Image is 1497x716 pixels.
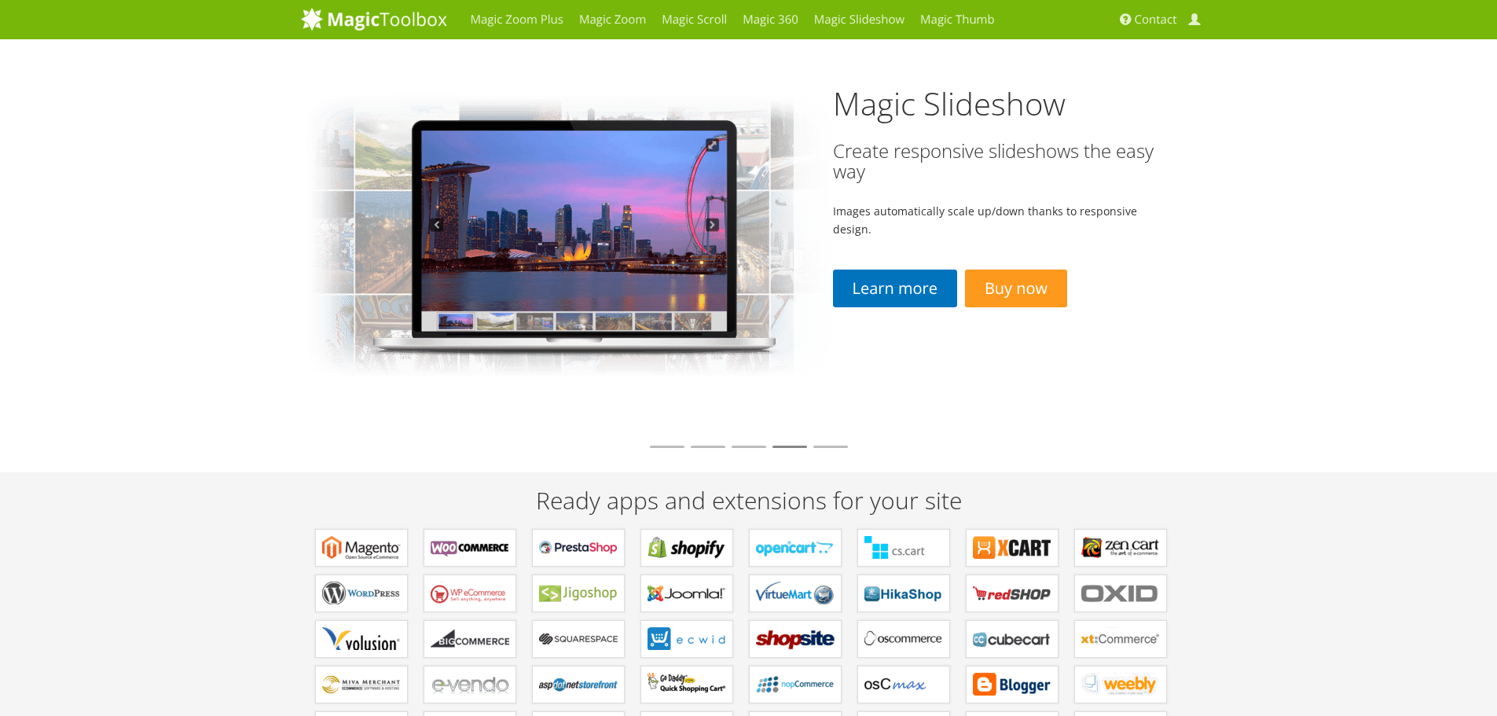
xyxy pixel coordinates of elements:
b: Add-ons for osCommerce [864,627,943,651]
a: Buy now [965,270,1067,308]
span: Contact [1135,12,1177,28]
a: Extensions for Squarespace [532,620,625,658]
a: Magic Slideshow [833,82,1066,125]
b: Extensions for Weebly [1081,673,1160,696]
b: Components for Joomla [648,582,726,605]
b: Components for VirtueMart [756,582,835,605]
a: Extensions for e-vendo [424,666,516,703]
a: Extensions for Weebly [1074,666,1167,703]
a: Plugins for Zen Cart [1074,529,1167,567]
a: Extensions for AspDotNetStorefront [532,666,625,703]
b: Plugins for WooCommerce [431,536,509,560]
b: Extensions for Squarespace [539,627,618,651]
b: Extensions for OXID [1081,582,1160,605]
b: Apps for Shopify [648,536,726,560]
img: magicslideshow-02.png [301,75,834,442]
b: Extensions for Magento [322,536,401,560]
b: Plugins for WP e-Commerce [431,582,509,605]
b: Modules for X-Cart [973,536,1051,560]
b: Extensions for e-vendo [431,673,509,696]
a: Add-ons for osCommerce [857,620,950,658]
a: Extensions for Blogger [966,666,1059,703]
p: Images automatically scale up/down thanks to responsive design. [833,202,1158,238]
a: Components for redSHOP [966,575,1059,612]
b: Plugins for Jigoshop [539,582,618,605]
a: Plugins for WooCommerce [424,529,516,567]
a: Extensions for OXID [1074,575,1167,612]
b: Extensions for xt:Commerce [1081,627,1160,651]
b: Plugins for WordPress [322,582,401,605]
a: Modules for PrestaShop [532,529,625,567]
a: Components for VirtueMart [749,575,842,612]
a: Extensions for Magento [315,529,408,567]
a: Extensions for nopCommerce [749,666,842,703]
b: Extensions for Blogger [973,673,1051,696]
b: Add-ons for osCMax [864,673,943,696]
a: Extensions for ECWID [640,620,733,658]
a: Extensions for ShopSite [749,620,842,658]
h2: Ready apps and extensions for your site [301,487,1197,513]
a: Learn more [833,270,957,308]
b: Modules for PrestaShop [539,536,618,560]
a: Apps for Shopify [640,529,733,567]
b: Extensions for AspDotNetStorefront [539,673,618,696]
b: Extensions for Miva Merchant [322,673,401,696]
a: Plugins for WP e-Commerce [424,575,516,612]
b: Extensions for ECWID [648,627,726,651]
b: Apps for Bigcommerce [431,627,509,651]
b: Plugins for Zen Cart [1081,536,1160,560]
a: Components for HikaShop [857,575,950,612]
b: Modules for OpenCart [756,536,835,560]
a: Add-ons for osCMax [857,666,950,703]
a: Add-ons for CS-Cart [857,529,950,567]
a: Apps for Bigcommerce [424,620,516,658]
a: Extensions for Volusion [315,620,408,658]
b: Extensions for Volusion [322,627,401,651]
a: Modules for X-Cart [966,529,1059,567]
b: Components for redSHOP [973,582,1051,605]
a: Plugins for Jigoshop [532,575,625,612]
b: Extensions for ShopSite [756,627,835,651]
b: Extensions for nopCommerce [756,673,835,696]
h3: Create responsive slideshows the easy way [833,141,1158,182]
a: Extensions for Miva Merchant [315,666,408,703]
a: Plugins for WordPress [315,575,408,612]
a: Extensions for xt:Commerce [1074,620,1167,658]
a: Components for Joomla [640,575,733,612]
b: Plugins for CubeCart [973,627,1051,651]
a: Plugins for CubeCart [966,620,1059,658]
a: Extensions for GoDaddy Shopping Cart [640,666,733,703]
a: Modules for OpenCart [749,529,842,567]
b: Extensions for GoDaddy Shopping Cart [648,673,726,696]
img: MagicToolbox.com - Image tools for your website [301,7,447,31]
b: Components for HikaShop [864,582,943,605]
b: Add-ons for CS-Cart [864,536,943,560]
